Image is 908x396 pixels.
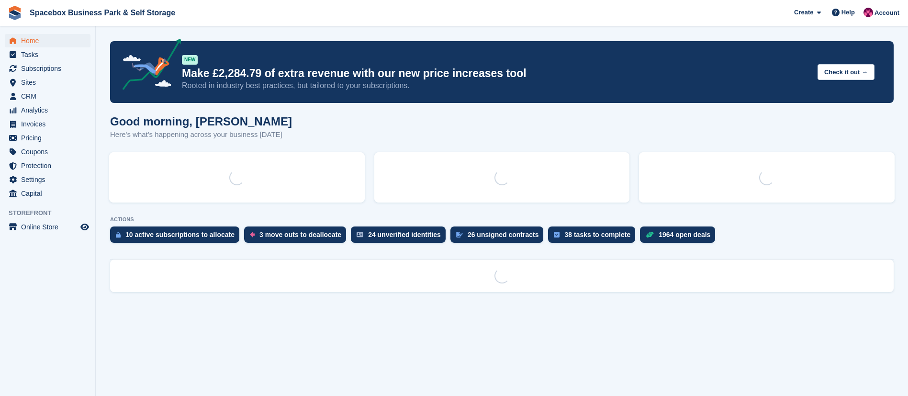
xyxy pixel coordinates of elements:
[841,8,855,17] span: Help
[79,221,90,233] a: Preview store
[21,145,78,158] span: Coupons
[640,226,720,248] a: 1964 open deals
[21,48,78,61] span: Tasks
[5,103,90,117] a: menu
[116,232,121,238] img: active_subscription_to_allocate_icon-d502201f5373d7db506a760aba3b589e785aa758c864c3986d89f69b8ff3...
[21,173,78,186] span: Settings
[456,232,463,238] img: contract_signature_icon-13c848040528278c33f63329250d36e43548de30e8caae1d1a13099fd9432cc5.svg
[564,231,630,238] div: 38 tasks to complete
[5,187,90,200] a: menu
[5,90,90,103] a: menu
[114,39,181,93] img: price-adjustments-announcement-icon-8257ccfd72463d97f412b2fc003d46551f7dbcb40ab6d574587a9cd5c0d94...
[110,115,292,128] h1: Good morning, [PERSON_NAME]
[110,216,894,223] p: ACTIONS
[5,62,90,75] a: menu
[5,159,90,172] a: menu
[351,226,450,248] a: 24 unverified identities
[182,55,198,65] div: NEW
[468,231,539,238] div: 26 unsigned contracts
[125,231,235,238] div: 10 active subscriptions to allocate
[5,76,90,89] a: menu
[450,226,549,248] a: 26 unsigned contracts
[357,232,363,238] img: verify_identity-adf6edd0f0f0b5bbfe63781bf79b02c33cf7c696d77639b501bdc392416b5a36.svg
[5,48,90,61] a: menu
[5,173,90,186] a: menu
[21,62,78,75] span: Subscriptions
[21,159,78,172] span: Protection
[21,76,78,89] span: Sites
[21,103,78,117] span: Analytics
[863,8,873,17] img: Avishka Chauhan
[818,64,874,80] button: Check it out →
[646,231,654,238] img: deal-1b604bf984904fb50ccaf53a9ad4b4a5d6e5aea283cecdc64d6e3604feb123c2.svg
[21,131,78,145] span: Pricing
[5,220,90,234] a: menu
[259,231,341,238] div: 3 move outs to deallocate
[5,131,90,145] a: menu
[110,226,244,248] a: 10 active subscriptions to allocate
[21,90,78,103] span: CRM
[21,187,78,200] span: Capital
[548,226,640,248] a: 38 tasks to complete
[368,231,441,238] div: 24 unverified identities
[554,232,560,238] img: task-75834270c22a3079a89374b754ae025e5fb1db73e45f91037f5363f120a921f8.svg
[9,208,95,218] span: Storefront
[8,6,22,20] img: stora-icon-8386f47178a22dfd0bd8f6a31ec36ba5ce8667c1dd55bd0f319d3a0aa187defe.svg
[26,5,179,21] a: Spacebox Business Park & Self Storage
[21,117,78,131] span: Invoices
[5,34,90,47] a: menu
[182,80,810,91] p: Rooted in industry best practices, but tailored to your subscriptions.
[244,226,351,248] a: 3 move outs to deallocate
[794,8,813,17] span: Create
[5,117,90,131] a: menu
[182,67,810,80] p: Make £2,284.79 of extra revenue with our new price increases tool
[659,231,710,238] div: 1964 open deals
[874,8,899,18] span: Account
[21,34,78,47] span: Home
[5,145,90,158] a: menu
[250,232,255,238] img: move_outs_to_deallocate_icon-f764333ba52eb49d3ac5e1228854f67142a1ed5810a6f6cc68b1a99e826820c5.svg
[21,220,78,234] span: Online Store
[110,129,292,140] p: Here's what's happening across your business [DATE]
